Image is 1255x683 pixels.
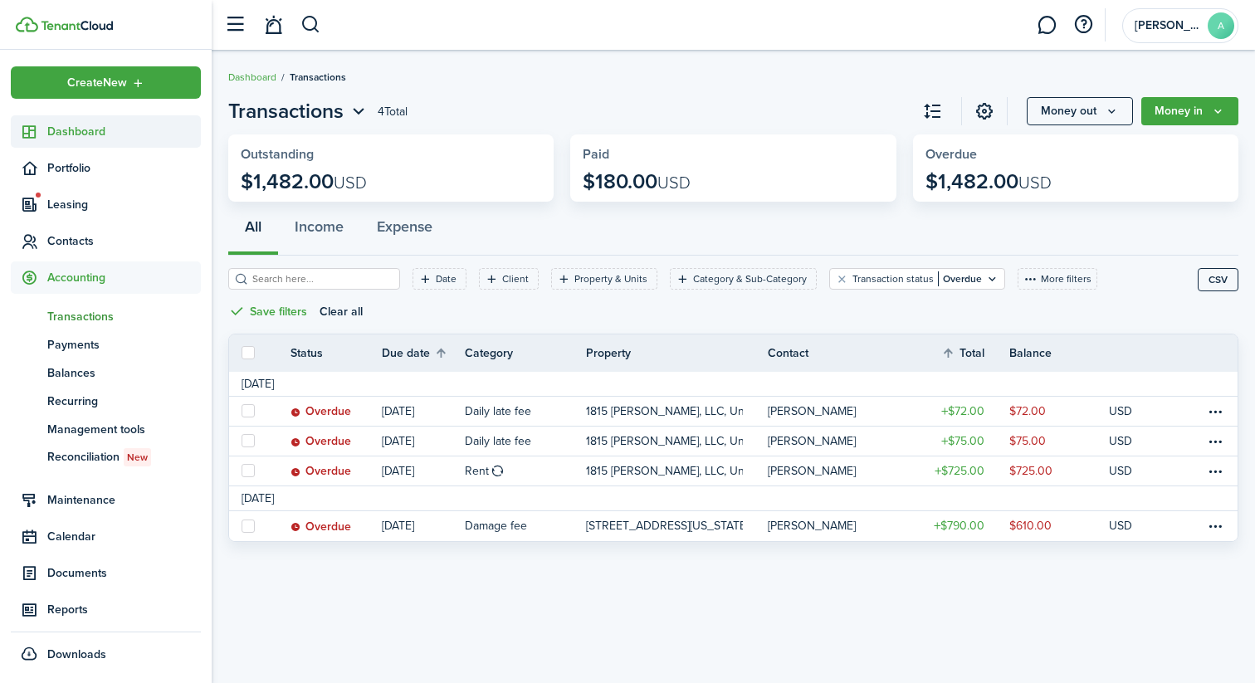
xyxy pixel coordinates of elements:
a: [PERSON_NAME] [768,427,910,456]
button: CSV [1198,268,1238,291]
a: USD [1109,427,1155,456]
p: USD [1109,517,1132,534]
th: Balance [1009,344,1109,362]
th: Sort [941,343,1009,363]
span: Leasing [47,196,201,213]
a: [DATE] [382,511,465,541]
status: Overdue [291,435,351,448]
filter-tag: Open filter [413,268,466,290]
filter-tag: Open filter [479,268,539,290]
a: Recurring [11,387,201,415]
table-info-title: Damage fee [465,517,527,534]
th: Category [465,344,586,362]
a: [DATE] [382,397,465,426]
a: Notifications [257,4,289,46]
button: Expense [360,206,449,256]
a: [PERSON_NAME] [768,511,910,541]
widget-stats-title: Outstanding [241,147,541,162]
filter-tag-label: Date [436,271,457,286]
a: Rent [465,456,586,485]
table-info-title: Rent [465,462,489,480]
span: Transactions [290,70,346,85]
a: Payments [11,330,201,359]
a: $75.00 [910,427,1009,456]
button: Clear filter [835,272,849,285]
filter-tag: Open filter [670,268,817,290]
span: Reconciliation [47,448,201,466]
accounting-header-page-nav: Transactions [228,96,369,126]
a: Overdue [291,456,382,485]
th: Status [291,344,382,362]
th: Contact [768,344,910,362]
p: [STREET_ADDRESS][US_STATE] [586,517,743,534]
a: 1815 [PERSON_NAME], LLC, Unit C [586,397,768,426]
a: 1815 [PERSON_NAME], LLC, Unit C [586,456,768,485]
p: $1,482.00 [925,170,1052,193]
table-amount-description: $610.00 [1009,517,1052,534]
status: Overdue [291,405,351,418]
a: [STREET_ADDRESS][US_STATE] [586,511,768,541]
table-info-title: Daily late fee [465,432,531,450]
a: [PERSON_NAME] [768,456,910,485]
table-profile-info-text: [PERSON_NAME] [768,520,856,533]
a: $75.00 [1009,427,1109,456]
p: 1815 [PERSON_NAME], LLC, Unit C [586,432,743,450]
table-amount-description: $75.00 [1009,432,1046,450]
button: Search [300,11,321,39]
a: 1815 [PERSON_NAME], LLC, Unit C [586,427,768,456]
a: Daily late fee [465,427,586,456]
p: $180.00 [583,170,691,193]
p: [DATE] [382,517,414,534]
a: $790.00 [910,511,1009,541]
td: [DATE] [229,375,286,393]
button: Money out [1027,97,1133,125]
span: Dashboard [47,123,201,140]
filter-tag-label: Category & Sub-Category [693,271,807,286]
a: Damage fee [465,511,586,541]
a: $610.00 [1009,511,1109,541]
button: Open menu [228,96,369,126]
a: Daily late fee [465,397,586,426]
span: Documents [47,564,201,582]
a: Messaging [1031,4,1062,46]
th: Sort [382,343,465,363]
a: [DATE] [382,456,465,485]
th: Property [586,344,768,362]
span: USD [657,170,691,195]
filter-tag: Open filter [829,268,1005,290]
filter-tag-label: Property & Units [574,271,647,286]
span: Management tools [47,421,201,438]
a: Transactions [11,302,201,330]
span: Downloads [47,646,106,663]
img: TenantCloud [16,17,38,32]
td: [DATE] [229,490,286,507]
header-page-total: 4 Total [378,103,408,120]
span: Accounting [47,269,201,286]
button: Clear all [320,302,363,321]
span: New [127,450,148,465]
a: Overdue [291,397,382,426]
input: Search here... [248,271,394,287]
span: Create New [67,77,127,89]
a: USD [1109,397,1155,426]
table-amount-title: $72.00 [941,402,984,420]
span: Payments [47,336,201,354]
button: More filters [1018,268,1097,290]
a: $725.00 [910,456,1009,485]
span: Transactions [47,308,201,325]
p: $1,482.00 [241,170,367,193]
a: ReconciliationNew [11,443,201,471]
table-info-title: Daily late fee [465,402,531,420]
a: Overdue [291,511,382,541]
span: Calendar [47,528,201,545]
p: USD [1109,432,1132,450]
button: Money in [1141,97,1238,125]
table-profile-info-text: [PERSON_NAME] [768,435,856,448]
a: Reports [11,593,201,626]
button: Open sidebar [219,9,251,41]
a: Management tools [11,415,201,443]
table-amount-title: $75.00 [941,432,984,450]
span: Contacts [47,232,201,250]
span: Reports [47,601,201,618]
p: USD [1109,462,1132,480]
